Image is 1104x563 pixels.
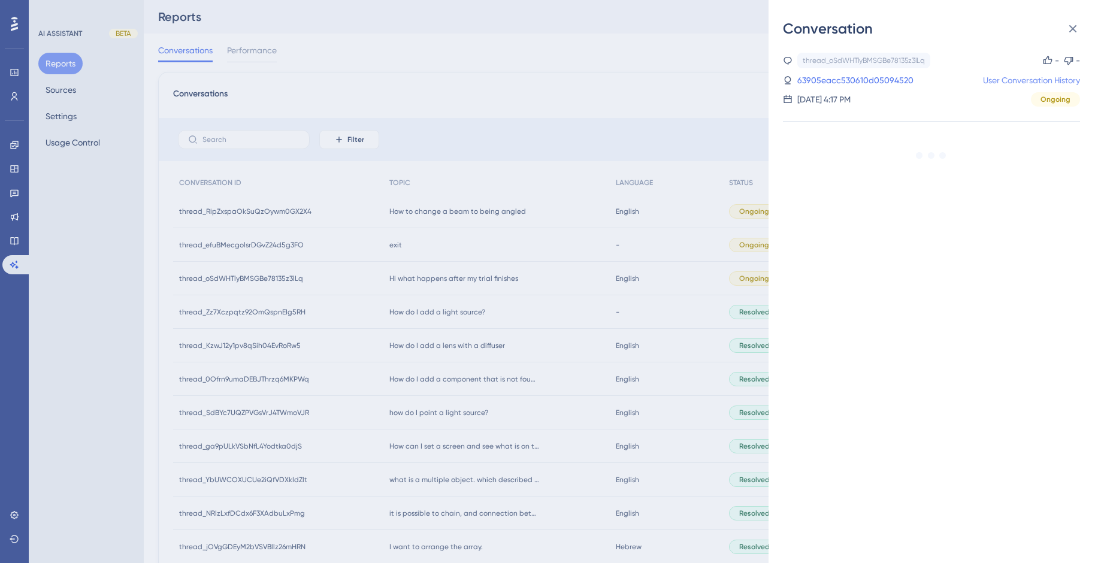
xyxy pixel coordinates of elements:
[783,19,1090,38] div: Conversation
[1041,95,1070,104] span: Ongoing
[1055,53,1059,68] div: -
[803,56,925,65] div: thread_oSdWHTlyBMSGBe78135z3lLq
[797,73,914,87] a: 63905eacc530610d05094520
[1076,53,1080,68] div: -
[797,92,851,107] div: [DATE] 4:17 PM
[983,73,1080,87] a: User Conversation History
